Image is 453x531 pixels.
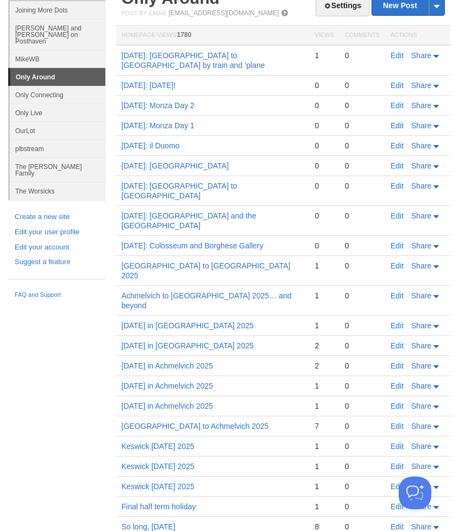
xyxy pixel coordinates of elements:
div: 0 [314,181,334,191]
a: Achmelvich to [GEOGRAPHIC_DATA] 2025… and beyond [122,291,292,310]
a: Keswick [DATE] 2025 [122,482,194,491]
div: 0 [345,80,380,90]
span: Share [411,51,431,60]
span: Share [411,361,431,370]
span: Share [411,291,431,300]
div: 0 [345,341,380,351]
a: [DATE] in Achmelvich 2025 [122,361,213,370]
a: Edit [391,482,404,491]
a: OurLot [10,122,105,140]
a: Keswick [DATE] 2025 [122,442,194,451]
a: Edit [391,291,404,300]
a: Edit [391,462,404,471]
a: [DATE]: Monza Day 2 [122,101,194,110]
a: Edit [391,261,404,270]
a: [DATE] in Achmelvich 2025 [122,382,213,390]
a: Edit [391,51,404,60]
div: 0 [345,101,380,110]
div: 2 [314,361,334,371]
div: 0 [345,241,380,251]
a: [PERSON_NAME] and [PERSON_NAME] on Posthaven [10,19,105,50]
a: [DATE]: [DATE]! [122,81,176,90]
a: Edit [391,161,404,170]
div: 1 [314,261,334,271]
a: Edit [391,121,404,130]
a: plbstream [10,140,105,158]
a: Edit [391,321,404,330]
a: FAQ and Support [15,290,99,300]
div: 0 [345,461,380,471]
a: Edit [391,241,404,250]
div: 2 [314,341,334,351]
a: [DATE]: [GEOGRAPHIC_DATA] [122,161,229,170]
th: Actions [385,26,450,46]
a: Keswick [DATE] 2025 [122,462,194,471]
a: Create a new site [15,211,99,223]
div: 1 [314,401,334,411]
div: 0 [314,141,334,151]
div: 1 [314,482,334,491]
a: The Worsicks [10,182,105,200]
a: [EMAIL_ADDRESS][DOMAIN_NAME] [168,9,279,17]
span: Share [411,402,431,410]
div: 1 [314,502,334,511]
div: 1 [314,321,334,330]
a: [DATE]: Monza Day 1 [122,121,194,130]
a: [DATE]: [GEOGRAPHIC_DATA] and the [GEOGRAPHIC_DATA] [122,211,256,230]
a: Only Connecting [10,86,105,104]
div: 0 [345,502,380,511]
span: Share [411,121,431,130]
span: Share [411,182,431,190]
a: Edit [391,442,404,451]
a: Suggest a feature [15,257,99,268]
div: 0 [345,291,380,301]
a: [DATE]: il Duomo [122,141,180,150]
div: 0 [345,121,380,130]
a: [DATE] in [GEOGRAPHIC_DATA] 2025 [122,321,254,330]
a: Edit [391,182,404,190]
span: Share [411,422,431,430]
div: 0 [314,80,334,90]
a: Edit [391,141,404,150]
span: Share [411,211,431,220]
div: 0 [314,211,334,221]
a: [DATE]: Colosseum and Borghese Gallery [122,241,263,250]
span: Share [411,341,431,350]
span: Share [411,462,431,471]
a: Edit [391,422,404,430]
div: 0 [345,211,380,221]
iframe: Help Scout Beacon - Open [399,477,431,509]
span: Share [411,241,431,250]
div: 0 [345,181,380,191]
a: MikeWB [10,50,105,68]
div: 0 [345,441,380,451]
div: 0 [345,421,380,431]
a: Edit [391,211,404,220]
span: 1780 [177,31,192,39]
th: Comments [339,26,385,46]
div: 0 [345,321,380,330]
a: Edit [391,402,404,410]
span: Share [411,141,431,150]
a: Joining More Dots [10,1,105,19]
span: Share [411,382,431,390]
div: 7 [314,421,334,431]
a: Only Around [10,68,105,86]
a: Edit [391,101,404,110]
div: 0 [345,361,380,371]
div: 0 [345,261,380,271]
div: 0 [314,161,334,171]
a: Edit [391,361,404,370]
a: [DATE] in [GEOGRAPHIC_DATA] 2025 [122,341,254,350]
div: 0 [345,401,380,411]
div: 1 [314,291,334,301]
div: 1 [314,441,334,451]
span: Share [411,321,431,330]
div: 0 [314,121,334,130]
span: Share [411,442,431,451]
a: So long, [DATE] [122,522,175,531]
div: 0 [314,241,334,251]
div: 0 [314,101,334,110]
div: 0 [345,381,380,391]
div: 0 [345,141,380,151]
